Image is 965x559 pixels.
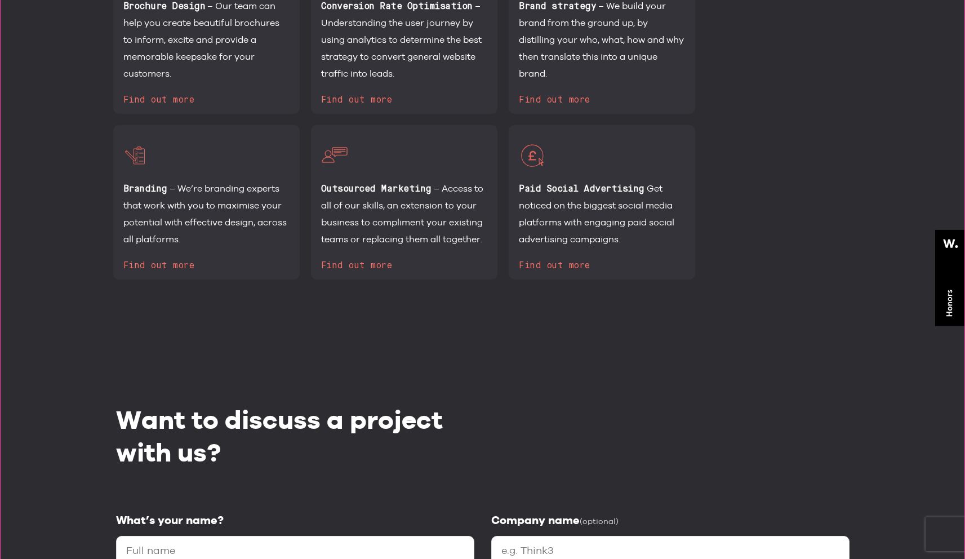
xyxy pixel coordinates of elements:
img: Outsourced Marketing Icon [321,142,348,169]
a: Find out more [519,94,685,103]
label: Company name [491,513,850,527]
a: Find out more [519,259,685,268]
strong: Brochure Design [123,2,206,11]
img: Paid Social Advertising Icon [519,142,546,169]
strong: Paid Social Advertising [519,185,644,194]
img: Branding Icon [123,142,150,169]
strong: Outsourced Marketing [321,185,432,194]
p: – Understanding the user journey by using analytics to determine the best strategy to convert gen... [321,1,482,79]
h2: Want to discuss a project with us? [116,403,474,468]
p: – Our team can help you create beautiful brochures to inform, excite and provide a memorable keep... [123,1,279,79]
p: – We’re branding experts that work with you to maximise your potential with effective design, acr... [123,183,287,245]
a: Find out more [321,94,487,103]
strong: Brand strategy [519,2,596,11]
a: Find out more [123,259,290,268]
strong: Conversion Rate Optimisation [321,2,473,11]
label: What’s your name? [116,513,474,527]
strong: Branding [123,185,167,194]
a: Find out more [123,94,290,103]
p: – We build your brand from the ground up, by distilling your who, what, how and why then translat... [519,1,684,79]
small: (optional) [580,517,619,526]
a: Find out more [321,259,487,268]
